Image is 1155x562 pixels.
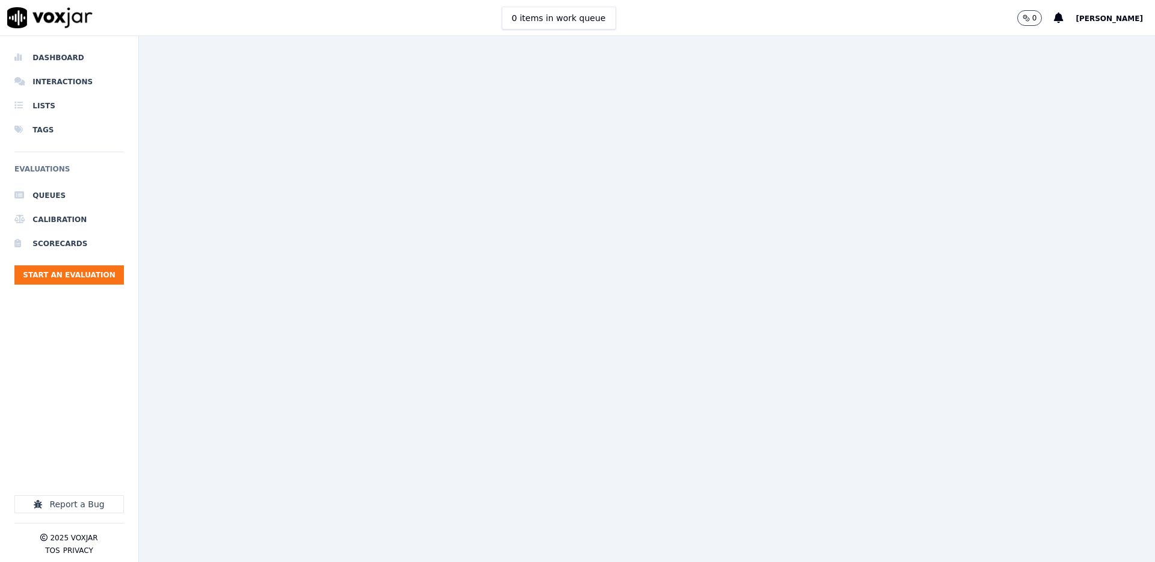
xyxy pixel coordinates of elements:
[14,184,124,208] a: Queues
[14,118,124,142] a: Tags
[14,94,124,118] a: Lists
[14,162,124,184] h6: Evaluations
[14,495,124,513] button: Report a Bug
[1076,11,1155,25] button: [PERSON_NAME]
[1076,14,1143,23] span: [PERSON_NAME]
[14,232,124,256] a: Scorecards
[502,7,616,29] button: 0 items in work queue
[14,208,124,232] a: Calibration
[14,265,124,285] button: Start an Evaluation
[45,546,60,555] button: TOS
[63,546,93,555] button: Privacy
[14,46,124,70] a: Dashboard
[1032,13,1037,23] p: 0
[14,70,124,94] a: Interactions
[7,7,93,28] img: voxjar logo
[1017,10,1043,26] button: 0
[50,533,97,543] p: 2025 Voxjar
